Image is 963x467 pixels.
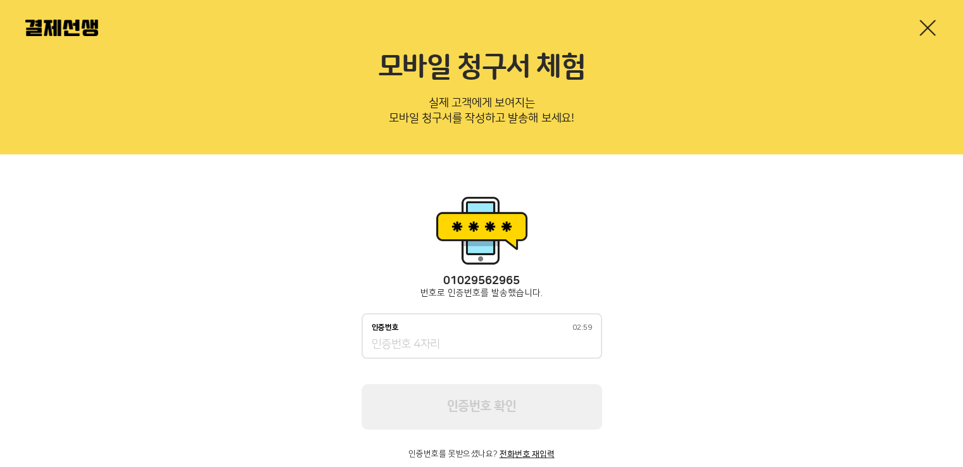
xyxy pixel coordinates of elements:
p: 인증번호 [372,323,399,332]
p: 번호로 인증번호를 발송했습니다. [362,288,602,298]
p: 실제 고객에게 보여지는 모바일 청구서를 작성하고 발송해 보세요! [25,92,938,134]
h2: 모바일 청구서 체험 [25,51,938,85]
input: 인증번호02:59 [372,337,592,352]
span: 02:59 [572,324,592,332]
button: 전화번호 재입력 [500,450,555,459]
p: 인증번호를 못받으셨나요? [362,450,602,459]
button: 인증번호 확인 [362,384,602,430]
p: 01029562965 [362,275,602,288]
img: 결제선생 [25,20,98,36]
img: 휴대폰인증 이미지 [431,192,532,268]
